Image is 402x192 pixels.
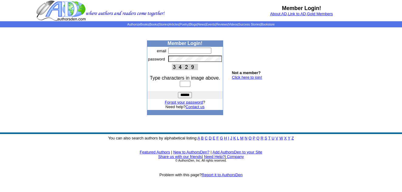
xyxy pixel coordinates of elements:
[227,154,244,159] a: Company
[189,23,197,26] a: Blogs
[282,5,321,11] b: Member Login!
[256,136,259,140] a: Q
[149,23,158,26] a: Books
[240,136,244,140] a: M
[159,23,168,26] a: Stories
[159,173,243,177] font: Problem with this page?
[186,105,204,109] a: Contact us
[249,136,252,140] a: O
[204,154,225,159] a: Need Help?
[291,136,294,140] a: Z
[209,136,211,140] a: D
[127,23,274,26] span: | | | | | | | | | | | |
[198,136,200,140] a: A
[270,12,333,16] font: , ,
[205,136,207,140] a: C
[108,136,294,140] font: You can also search authors by alphabetical listing:
[261,23,275,26] a: Bookstore
[232,70,261,75] b: Not a member?
[148,57,165,61] font: password
[216,23,228,26] a: Reviews
[228,136,229,140] a: I
[173,150,210,154] a: New to AuthorsDen?
[279,136,283,140] a: W
[268,136,271,140] a: T
[213,150,262,154] a: Add AuthorsDen to your Site
[213,136,215,140] a: E
[169,23,179,26] a: Articles
[172,64,198,70] img: This Is CAPTCHA Image
[284,136,287,140] a: X
[276,136,278,140] a: V
[202,173,243,177] a: Report it to AuthorsDen
[127,23,138,26] a: Authors
[206,23,216,26] a: Events
[224,136,227,140] a: H
[288,136,290,140] a: Y
[157,49,166,53] font: email
[270,12,287,16] a: About AD
[150,75,220,81] font: Type characters in image above.
[220,136,223,140] a: G
[140,150,170,154] a: Featured Authors
[264,136,267,140] a: S
[180,23,189,26] a: Poetry
[201,136,204,140] a: B
[261,136,263,140] a: R
[165,100,203,105] a: Forgot your password
[307,12,333,16] a: Gold Members
[216,136,219,140] a: F
[230,136,232,140] a: J
[232,75,262,80] a: Click here to join!
[238,23,260,26] a: Success Stories
[237,136,239,140] a: L
[225,154,244,159] font: |
[138,23,148,26] a: eBooks
[233,136,236,140] a: K
[168,41,203,46] b: Member Login!
[202,154,203,159] font: |
[165,105,205,109] font: Need help?
[210,150,211,154] font: |
[253,136,255,140] a: P
[171,150,172,154] font: |
[245,136,247,140] a: N
[198,23,205,26] a: News
[175,159,227,162] font: © AuthorsDen, Inc. All rights reserved.
[158,154,202,159] a: Share us with our friends
[272,136,274,140] a: U
[228,23,237,26] a: Videos
[165,100,205,105] font: ?
[288,12,306,16] a: Link to AD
